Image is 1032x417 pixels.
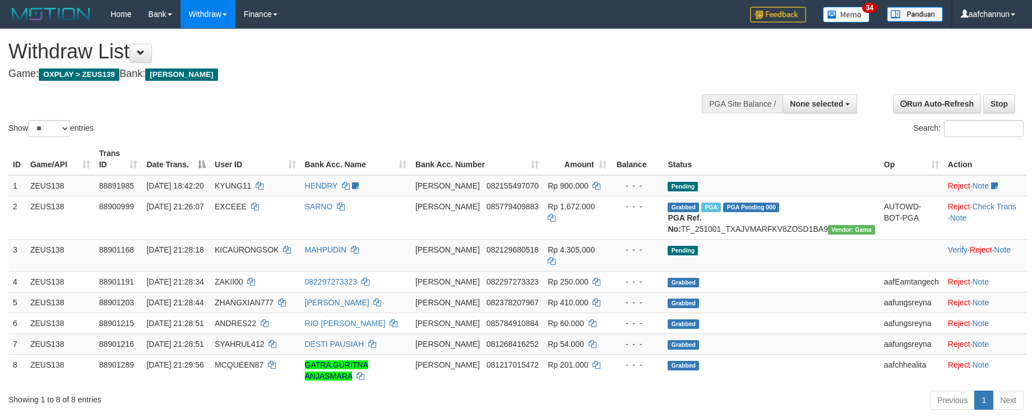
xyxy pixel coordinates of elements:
label: Search: [914,120,1024,137]
span: Rp 4.305.000 [548,245,595,254]
span: KICAURONGSOK [215,245,279,254]
td: aafchhealita [880,354,943,386]
span: [PERSON_NAME] [415,245,480,254]
span: EXCEEE [215,202,247,211]
td: ZEUS138 [26,313,95,333]
th: ID [8,143,26,175]
span: [PERSON_NAME] [415,360,480,369]
input: Search: [944,120,1024,137]
span: Copy 081268416252 to clipboard [487,340,539,349]
td: ZEUS138 [26,239,95,271]
span: Grabbed [668,319,699,329]
td: aafungsreyna [880,313,943,333]
a: DESTI PAUSIAH [305,340,364,349]
span: PGA Pending [723,203,779,212]
span: 88901289 [99,360,134,369]
th: User ID: activate to sort column ascending [210,143,300,175]
span: Pending [668,182,698,191]
span: Rp 410.000 [548,298,588,307]
span: [PERSON_NAME] [145,68,217,81]
span: KYUNG11 [215,181,251,190]
td: 1 [8,175,26,196]
span: 88901168 [99,245,134,254]
span: [PERSON_NAME] [415,340,480,349]
div: - - - [616,338,659,350]
td: · [943,354,1027,386]
td: 4 [8,271,26,292]
span: SYAHRUL412 [215,340,264,349]
a: Check Trans [972,202,1016,211]
a: Reject [948,298,970,307]
th: Trans ID: activate to sort column ascending [95,143,142,175]
td: ZEUS138 [26,354,95,386]
td: ZEUS138 [26,271,95,292]
a: Note [972,340,989,349]
th: Balance [611,143,664,175]
span: Pending [668,246,698,255]
a: Reject [948,360,970,369]
span: 88900999 [99,202,134,211]
span: [DATE] 21:28:34 [146,277,203,286]
td: · [943,333,1027,354]
span: ANDRES22 [215,319,256,328]
td: TF_251001_TXAJVMARFKV8ZOSD1BA9 [663,196,879,239]
span: Rp 54.000 [548,340,584,349]
td: · · [943,239,1027,271]
span: Vendor URL: https://trx31.1velocity.biz [828,225,875,235]
td: 6 [8,313,26,333]
span: None selected [790,99,843,108]
span: Copy 082297273323 to clipboard [487,277,539,286]
span: Marked by aafchomsokheang [701,203,721,212]
span: 88901215 [99,319,134,328]
td: 5 [8,292,26,313]
a: HENDRY [305,181,338,190]
a: GATRA GURITNA ANJASMARA [305,360,368,381]
a: Note [950,213,967,222]
div: - - - [616,297,659,308]
td: ZEUS138 [26,292,95,313]
span: MCQUEEN87 [215,360,263,369]
img: panduan.png [887,7,943,22]
span: Rp 201.000 [548,360,588,369]
span: Rp 60.000 [548,319,584,328]
div: - - - [616,180,659,191]
th: Amount: activate to sort column ascending [543,143,611,175]
span: 88891985 [99,181,134,190]
a: Reject [948,340,970,349]
th: Bank Acc. Number: activate to sort column ascending [411,143,543,175]
td: 2 [8,196,26,239]
label: Show entries [8,120,94,137]
span: [DATE] 18:42:20 [146,181,203,190]
span: Rp 1.672.000 [548,202,595,211]
a: Reject [970,245,992,254]
span: Copy 081217015472 to clipboard [487,360,539,369]
th: Game/API: activate to sort column ascending [26,143,95,175]
div: - - - [616,359,659,370]
div: - - - [616,201,659,212]
th: Date Trans.: activate to sort column descending [142,143,210,175]
h4: Game: Bank: [8,68,677,80]
span: Grabbed [668,361,699,370]
img: Feedback.jpg [750,7,806,22]
div: - - - [616,276,659,287]
a: Note [972,319,989,328]
span: [PERSON_NAME] [415,319,480,328]
span: [PERSON_NAME] [415,181,480,190]
td: 8 [8,354,26,386]
span: Grabbed [668,278,699,287]
div: PGA Site Balance / [702,94,783,113]
a: Run Auto-Refresh [893,94,981,113]
span: 88901216 [99,340,134,349]
a: MAHPUDIN [305,245,347,254]
a: Previous [930,391,975,410]
h1: Withdraw List [8,40,677,63]
span: Grabbed [668,203,699,212]
span: Copy 082155497070 to clipboard [487,181,539,190]
td: 3 [8,239,26,271]
a: Note [994,245,1011,254]
span: [PERSON_NAME] [415,202,480,211]
img: Button%20Memo.svg [823,7,870,22]
span: OXPLAY > ZEUS138 [39,68,119,81]
td: · [943,271,1027,292]
td: aafungsreyna [880,333,943,354]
